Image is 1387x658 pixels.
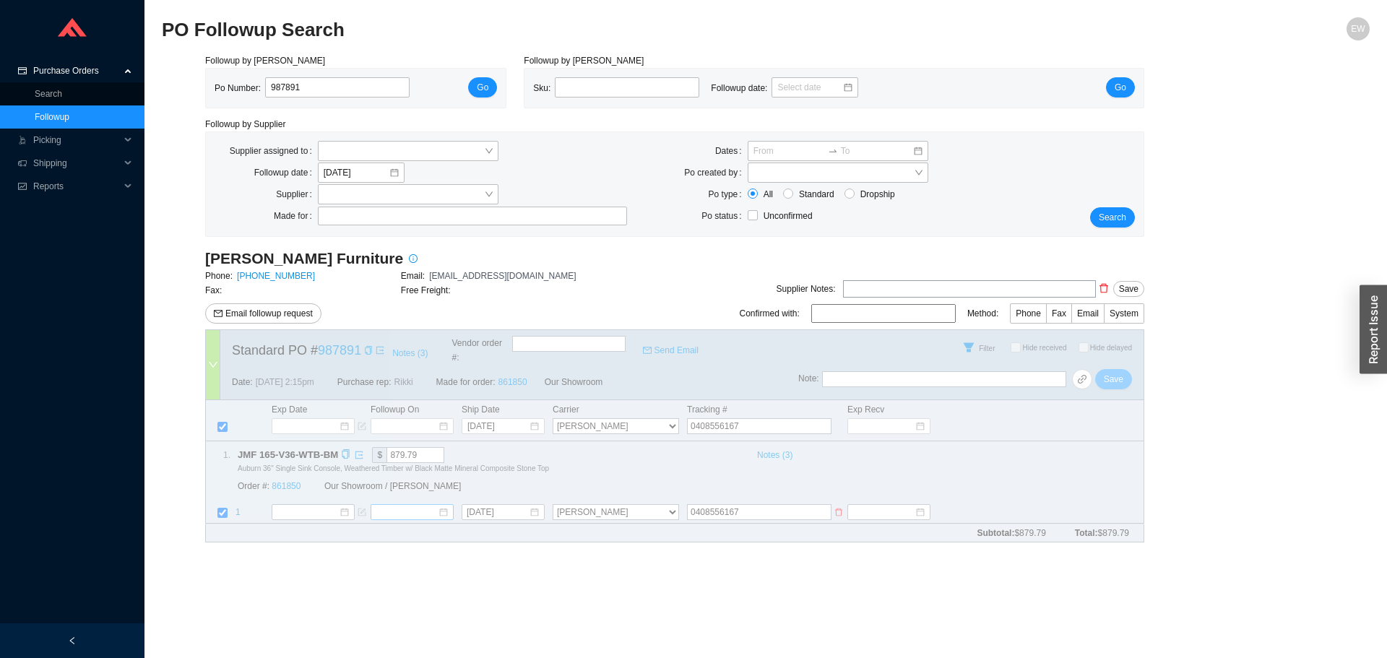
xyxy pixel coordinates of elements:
a: [PHONE_NUMBER] [237,271,315,281]
span: Followup by [PERSON_NAME] [205,56,325,66]
span: Followup by [PERSON_NAME] [524,56,644,66]
label: Po status: [701,206,747,226]
span: Email [1077,308,1099,319]
label: Followup date: [254,163,318,183]
span: All [758,187,779,202]
span: Picking [33,129,120,152]
span: Shipping [33,152,120,175]
h2: PO Followup Search [162,17,1068,43]
span: Email: [401,271,425,281]
input: 9/17/2025 [324,165,389,180]
span: Go [477,80,488,95]
div: Sku: Followup date: [533,77,870,99]
button: Search [1090,207,1135,228]
div: Confirmed with: Method: [740,303,1144,324]
span: Fax: [205,285,222,295]
h3: [PERSON_NAME] Furniture [205,248,403,269]
span: Phone [1016,308,1041,319]
button: Go [468,77,497,98]
span: EW [1351,17,1365,40]
input: Select date [777,80,842,95]
a: Followup [35,112,69,122]
span: Followup by Supplier [205,119,285,129]
label: Dates: [715,141,748,161]
span: Unconfirmed [764,211,813,221]
span: Email followup request [225,306,313,321]
label: Po type: [709,184,748,204]
label: Supplier assigned to [230,141,318,161]
div: Supplier Notes: [777,282,836,296]
input: From [753,144,825,158]
a: Search [35,89,62,99]
button: Save [1113,281,1144,297]
button: Go [1106,77,1135,98]
span: Dropship [855,187,901,202]
label: Supplier: [276,184,317,204]
label: Po created by: [684,163,747,183]
span: Reports [33,175,120,198]
span: fund [17,182,27,191]
button: delete [1096,278,1112,298]
input: To [841,144,912,158]
span: [EMAIL_ADDRESS][DOMAIN_NAME] [429,271,576,281]
span: mail [214,309,222,319]
span: Phone: [205,271,233,281]
span: swap-right [828,146,838,156]
label: Made for: [274,206,318,226]
div: Po Number: [215,77,421,99]
button: mailEmail followup request [205,303,321,324]
span: Save [1119,282,1138,296]
span: delete [1097,283,1111,293]
span: Fax [1052,308,1066,319]
span: Free Freight: [401,285,451,295]
span: credit-card [17,66,27,75]
span: System [1110,308,1138,319]
button: info-circle [403,248,423,269]
span: left [68,636,77,645]
span: to [828,146,838,156]
span: info-circle [404,254,423,263]
span: Standard [793,187,840,202]
span: Purchase Orders [33,59,120,82]
span: Go [1115,80,1126,95]
span: Search [1099,210,1126,225]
